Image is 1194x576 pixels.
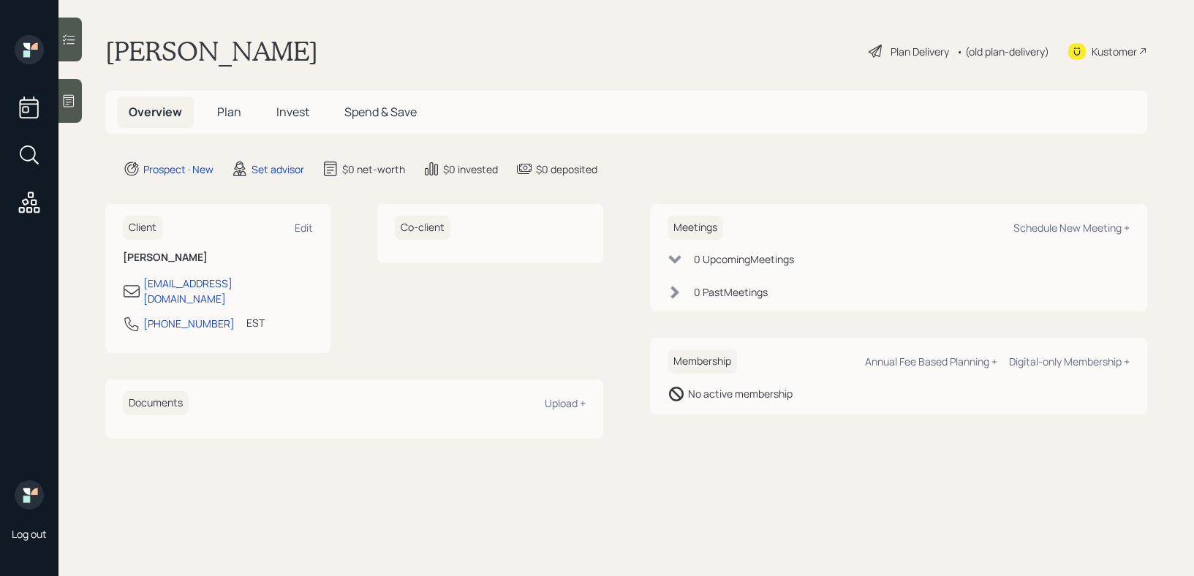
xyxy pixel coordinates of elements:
img: retirable_logo.png [15,480,44,509]
div: 0 Upcoming Meeting s [694,251,794,267]
div: Annual Fee Based Planning + [865,355,997,368]
h6: Membership [668,349,737,374]
div: • (old plan-delivery) [956,44,1049,59]
div: Schedule New Meeting + [1013,221,1130,235]
h6: Meetings [668,216,723,240]
div: $0 deposited [536,162,597,177]
span: Spend & Save [344,104,417,120]
div: [EMAIL_ADDRESS][DOMAIN_NAME] [143,276,313,306]
h6: Documents [123,391,189,415]
span: Plan [217,104,241,120]
div: Upload + [545,396,586,410]
div: Digital-only Membership + [1009,355,1130,368]
div: $0 net-worth [342,162,405,177]
div: Plan Delivery [891,44,949,59]
span: Overview [129,104,182,120]
div: EST [246,315,265,330]
h6: [PERSON_NAME] [123,251,313,264]
h1: [PERSON_NAME] [105,35,318,67]
div: [PHONE_NUMBER] [143,316,235,331]
div: $0 invested [443,162,498,177]
div: Kustomer [1092,44,1137,59]
h6: Co-client [395,216,450,240]
div: 0 Past Meeting s [694,284,768,300]
div: Prospect · New [143,162,214,177]
div: Edit [295,221,313,235]
div: Log out [12,527,47,541]
span: Invest [276,104,309,120]
div: Set advisor [252,162,304,177]
h6: Client [123,216,162,240]
div: No active membership [688,386,793,401]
